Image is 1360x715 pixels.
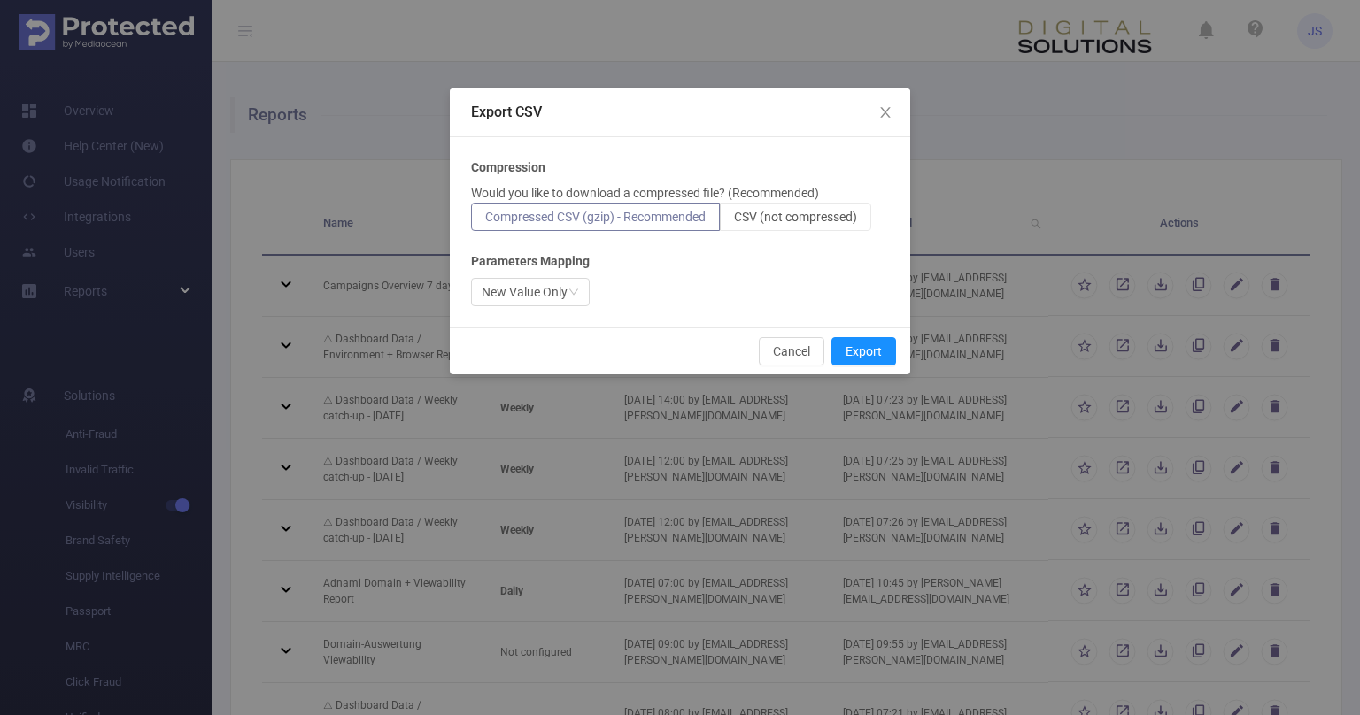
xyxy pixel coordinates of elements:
b: Parameters Mapping [471,252,590,271]
b: Compression [471,158,545,177]
button: Export [831,337,896,365]
button: Cancel [759,337,824,365]
p: Would you like to download a compressed file? (Recommended) [471,184,819,203]
div: Export CSV [471,103,889,122]
i: icon: down [568,287,579,299]
div: New Value Only [482,279,568,305]
span: CSV (not compressed) [734,210,857,224]
i: icon: close [878,105,892,119]
button: Close [861,88,910,138]
span: Compressed CSV (gzip) - Recommended [485,210,706,224]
